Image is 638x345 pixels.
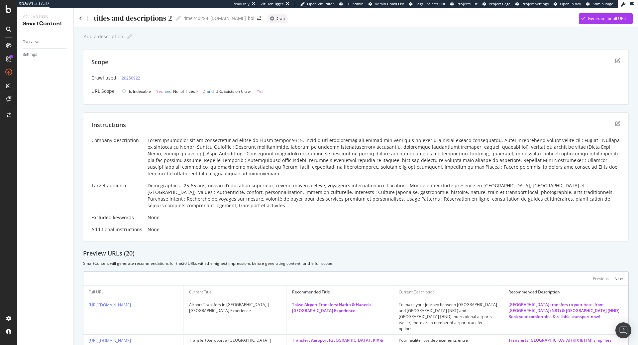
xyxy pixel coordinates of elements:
[508,302,623,320] div: [GEOGRAPHIC_DATA] transfers to your hotel from [GEOGRAPHIC_DATA] (NRT) & [GEOGRAPHIC_DATA] (HND)....
[91,214,142,221] div: Excluded keywords
[91,182,142,189] div: Target audience
[93,14,172,22] div: titles and descriptions 2
[23,13,68,20] div: Activation
[267,14,288,23] div: neutral label
[183,15,254,22] div: rime240224_[DOMAIN_NAME]_bbl
[489,1,510,6] span: Project Page
[450,1,478,7] a: Projects List
[399,289,435,295] div: Current Description
[189,302,281,314] div: Airport Transfers in [GEOGRAPHIC_DATA] | [GEOGRAPHIC_DATA] Experience
[148,214,620,221] div: None
[122,75,140,82] a: 20250922
[292,289,330,295] div: Recommended Title
[91,121,126,129] div: Instructions
[173,88,195,94] span: No. of Titles
[91,88,116,94] div: URL Scope
[375,1,404,6] span: Admin Crawl List
[586,1,613,7] a: Admin Page
[196,88,201,94] span: >=
[164,88,171,94] span: and
[339,1,364,7] a: FTL admin
[23,20,68,28] div: SmartContent
[91,58,108,67] div: Scope
[207,88,214,94] span: and
[91,137,142,144] div: Company description
[23,51,37,58] div: Settings
[148,137,620,177] div: Lorem Ipsumdolor sit am consectetur ad elitse do Eiusm tempor 9315, incidid utl etdoloremag ali e...
[91,226,142,233] div: Additional instructions
[369,1,404,7] a: Admin Crawl List
[615,121,620,126] div: edit
[615,322,631,338] div: Open Intercom Messenger
[592,1,613,6] span: Admin Page
[346,1,364,6] span: FTL admin
[409,1,445,7] a: Logs Projects List
[593,274,609,282] button: Previous
[233,1,251,7] div: ReadOnly:
[148,182,620,209] div: Demographics : 25-65 ans, niveau d’éducation supérieur, revenu moyen à élevé, voyageurs internati...
[176,16,181,21] i: Edit report name
[261,1,284,7] div: Viz Debugger:
[554,1,581,7] a: Open in dev
[215,88,252,94] span: URL Exists on Crawl
[482,1,510,7] a: Project Page
[83,34,123,39] div: Add a description
[89,302,131,308] a: [URL][DOMAIN_NAME]
[307,1,334,6] span: Open Viz Editor
[79,16,82,21] a: Click to go back
[508,289,560,295] div: Recommended Description
[89,338,131,343] a: [URL][DOMAIN_NAME]
[253,88,255,94] span: =
[257,16,261,21] div: arrow-right-arrow-left
[614,274,623,282] button: Next
[275,17,285,21] span: Draft
[522,1,549,6] span: Project Settings
[257,88,264,94] span: Yes
[83,260,629,266] div: SmartContent will generate recommendations for the 20 URLs with the highest impressions before ge...
[593,276,609,281] div: Previous
[23,39,69,46] a: Overview
[579,13,633,24] button: Generate for all URLs
[457,1,478,6] span: Projects List
[203,88,205,94] span: 2
[415,1,445,6] span: Logs Projects List
[292,302,387,314] div: Tokyo Airport Transfers: Narita & Haneda | [GEOGRAPHIC_DATA] Experience
[23,51,69,58] a: Settings
[127,34,132,39] i: Edit report name
[399,302,497,332] div: To make your journey between [GEOGRAPHIC_DATA] and [GEOGRAPHIC_DATA] (NRT) and [GEOGRAPHIC_DATA] ...
[588,16,627,21] div: Generate for all URLs
[614,276,623,281] div: Next
[129,88,151,94] span: Is Indexable
[300,1,334,7] a: Open Viz Editor
[515,1,549,7] a: Project Settings
[615,58,620,63] div: edit
[83,249,629,258] div: Preview URLs ( 20 )
[560,1,581,6] span: Open in dev
[156,88,163,94] span: Yes
[189,289,212,295] div: Current Title
[91,75,116,81] div: Crawl used
[152,88,154,94] span: =
[148,226,620,233] div: None
[23,39,39,46] div: Overview
[89,289,103,295] div: Full URL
